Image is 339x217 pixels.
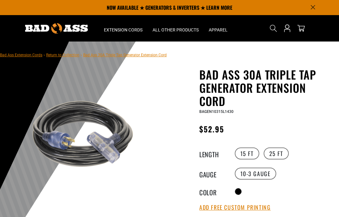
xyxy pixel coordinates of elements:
[104,27,143,33] span: Extension Cords
[19,69,151,202] img: black
[268,23,278,33] summary: Search
[209,27,228,33] span: Apparel
[199,204,271,211] button: Add Free Custom Printing
[25,23,88,34] img: Bad Ass Extension Cords
[199,170,231,178] legend: Gauge
[235,168,276,180] label: 10-3 Gauge
[83,53,167,57] span: Bad Ass 30A Triple Tap Generator Extension Cord
[199,149,231,158] legend: Length
[204,15,233,42] summary: Apparel
[148,15,204,42] summary: All Other Products
[235,147,259,159] label: 15 FT
[199,187,231,196] legend: Color
[81,53,82,57] span: ›
[264,147,289,159] label: 25 FT
[199,109,234,114] span: BAGEN10315L1430
[99,15,148,42] summary: Extension Cords
[199,68,334,108] h1: Bad Ass 30A Triple Tap Generator Extension Cord
[44,53,45,57] span: ›
[199,123,224,135] span: $52.95
[46,53,79,57] a: Return to Collection
[153,27,199,33] span: All Other Products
